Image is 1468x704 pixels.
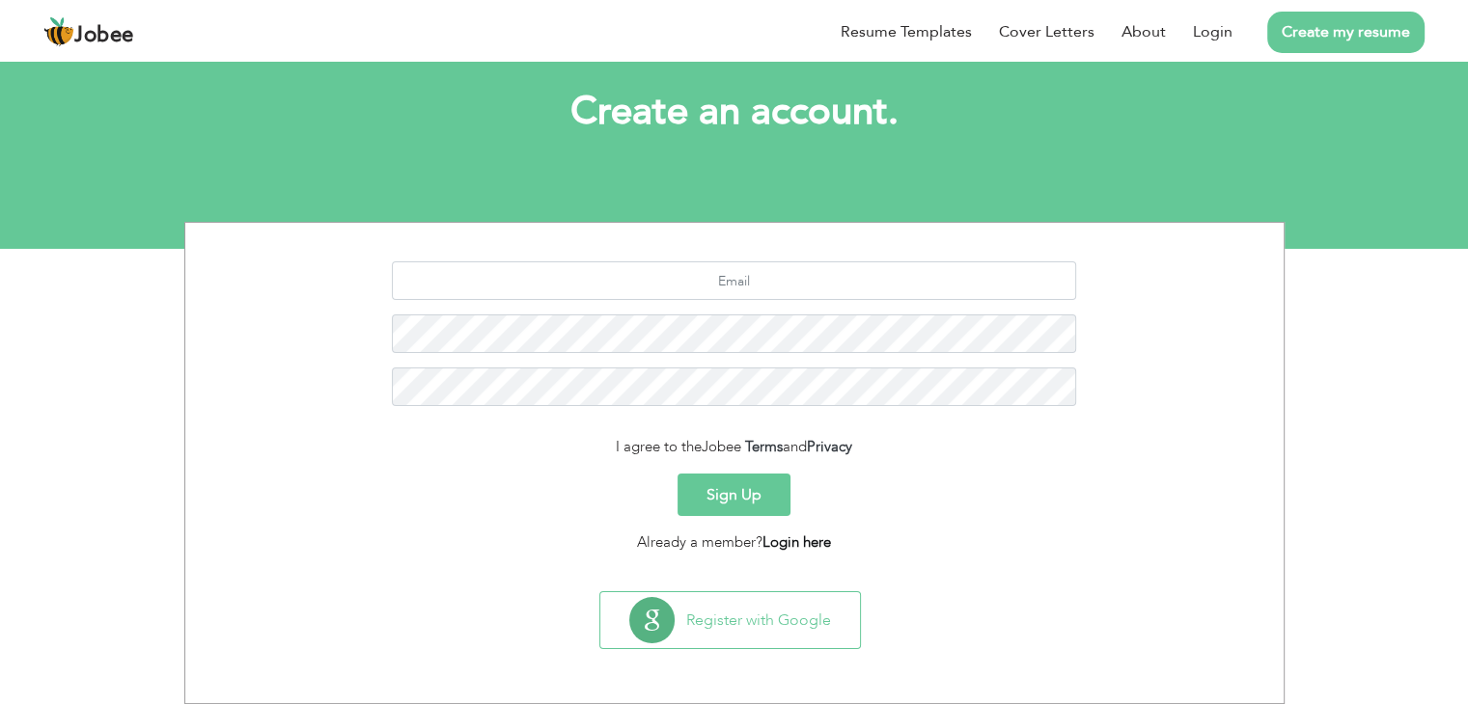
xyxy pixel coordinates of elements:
[43,16,74,47] img: jobee.io
[745,437,783,456] a: Terms
[841,20,972,43] a: Resume Templates
[702,437,741,456] span: Jobee
[999,20,1094,43] a: Cover Letters
[43,16,134,47] a: Jobee
[807,437,852,456] a: Privacy
[213,87,1256,137] h1: Create an account.
[74,25,134,46] span: Jobee
[678,474,790,516] button: Sign Up
[1193,20,1233,43] a: Login
[200,436,1269,458] div: I agree to the and
[213,17,1256,68] h2: Let's do this!
[600,592,860,648] button: Register with Google
[762,532,831,552] a: Login here
[392,261,1076,300] input: Email
[200,531,1269,554] div: Already a member?
[1122,20,1166,43] a: About
[1267,12,1425,53] a: Create my resume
